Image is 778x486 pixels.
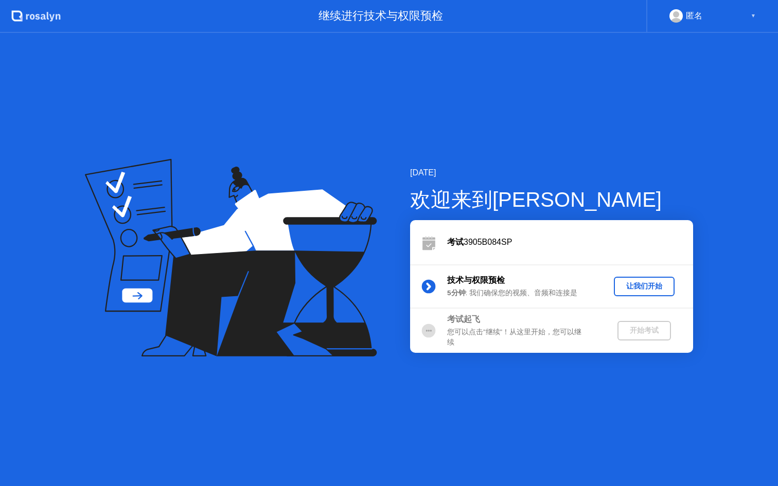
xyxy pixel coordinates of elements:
[410,167,693,179] div: [DATE]
[447,315,480,323] b: 考试起飞
[447,238,464,246] b: 考试
[614,277,675,296] button: 让我们开始
[686,9,702,23] div: 匿名
[410,184,693,215] div: 欢迎来到[PERSON_NAME]
[447,289,466,297] b: 5分钟
[751,9,756,23] div: ▼
[618,281,670,291] div: 让我们开始
[622,326,667,335] div: 开始考试
[447,236,693,248] div: 3905B084SP
[617,321,671,340] button: 开始考试
[447,276,505,284] b: 技术与权限预检
[447,327,595,348] div: 您可以点击”继续”！从这里开始，您可以继续
[447,288,595,298] div: : 我们确保您的视频、音频和连接是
